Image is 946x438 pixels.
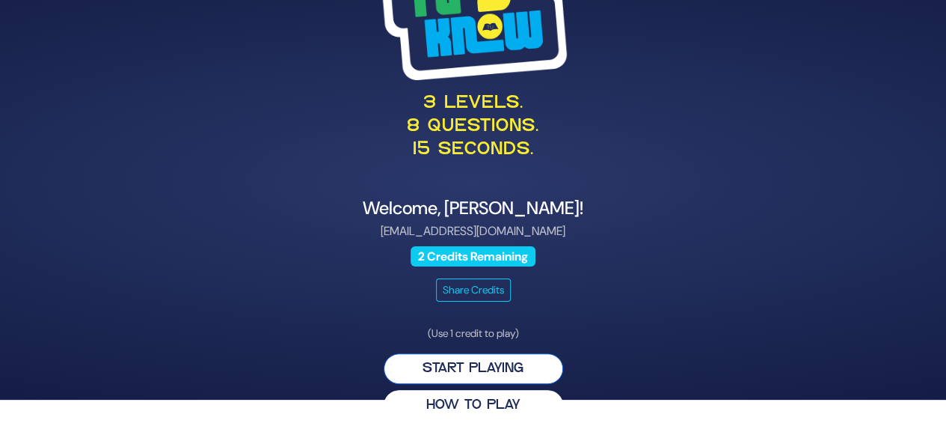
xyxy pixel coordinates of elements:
[384,353,563,384] button: Start Playing
[384,390,563,421] button: HOW TO PLAY
[108,92,838,162] p: 3 levels. 8 questions. 15 seconds.
[108,198,838,219] h4: Welcome, [PERSON_NAME]!
[384,326,563,341] p: (Use 1 credit to play)
[411,246,536,267] span: 2 Credits Remaining
[108,222,838,240] p: [EMAIL_ADDRESS][DOMAIN_NAME]
[436,279,511,302] button: Share Credits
